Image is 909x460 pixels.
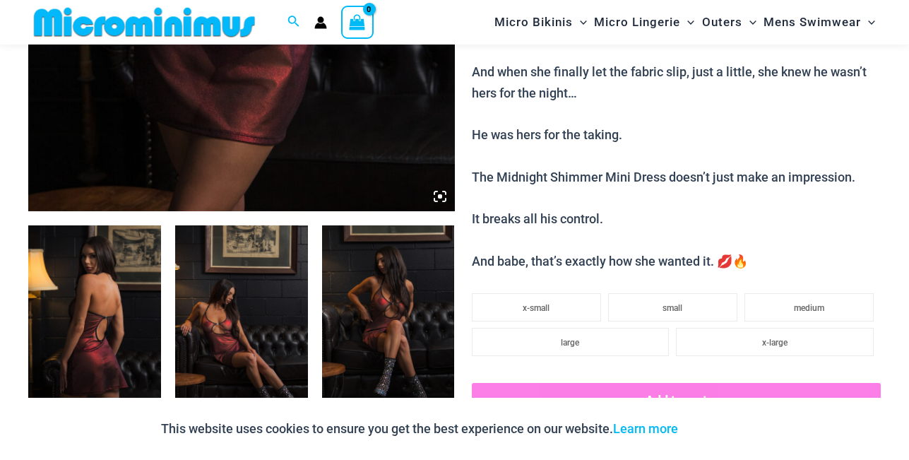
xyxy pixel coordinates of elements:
a: OutersMenu ToggleMenu Toggle [699,4,760,40]
a: Mens SwimwearMenu ToggleMenu Toggle [760,4,879,40]
a: View Shopping Cart, empty [341,6,374,38]
img: Midnight Shimmer Red 5131 Dress [322,225,455,425]
span: Menu Toggle [861,4,875,40]
span: x-small [523,303,549,313]
li: x-large [676,328,874,356]
span: Menu Toggle [680,4,694,40]
img: Midnight Shimmer Red 5131 Dress [28,225,161,425]
span: medium [794,303,824,313]
a: Micro LingerieMenu ToggleMenu Toggle [590,4,698,40]
span: Outers [702,4,742,40]
span: Menu Toggle [573,4,587,40]
a: Search icon link [287,13,300,31]
li: x-small [472,293,601,322]
img: MM SHOP LOGO FLAT [28,6,261,38]
span: large [561,338,579,348]
nav: Site Navigation [489,2,881,42]
img: Midnight Shimmer Red 5131 Dress [175,225,308,425]
span: small [663,303,682,313]
a: Micro BikinisMenu ToggleMenu Toggle [491,4,590,40]
button: Add to cart [472,383,881,417]
span: Micro Lingerie [594,4,680,40]
a: Account icon link [314,16,327,29]
a: Learn more [613,421,678,436]
button: Accept [689,412,749,446]
span: x-large [762,338,788,348]
span: Micro Bikinis [494,4,573,40]
li: medium [744,293,874,322]
p: This website uses cookies to ensure you get the best experience on our website. [161,418,678,440]
li: small [608,293,737,322]
li: large [472,328,670,356]
span: Mens Swimwear [764,4,861,40]
span: Menu Toggle [742,4,756,40]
